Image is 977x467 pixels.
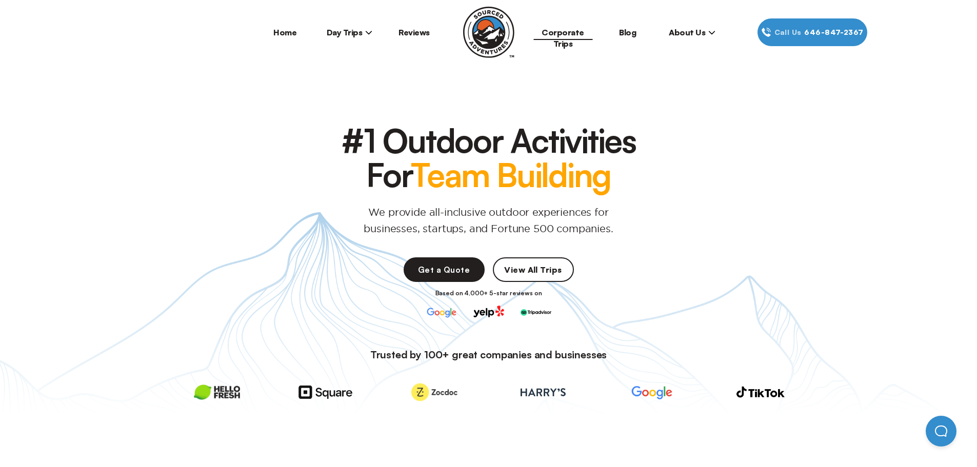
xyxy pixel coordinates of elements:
[296,380,355,404] img: square corporate logo
[325,123,653,192] h1: #1 Outdoor Activities For
[398,27,430,37] a: Reviews
[771,27,805,38] span: Call Us
[361,204,617,237] p: We provide all-inclusive outdoor experiences for businesses, startups, and Fortune 500 companies.
[619,27,636,37] a: Blog
[473,304,504,319] img: yelp corporate logo
[426,308,457,318] img: google corporate logo
[404,257,485,282] a: Get a Quote
[360,349,617,361] div: Trusted by 100+ great companies and businesses
[734,385,787,398] img: tiktok corporate logo
[327,27,373,37] span: Day Trips
[516,385,570,399] img: harry’s corporate logo
[273,27,296,37] a: Home
[542,27,584,49] a: Corporate Trips
[410,380,459,404] img: zocdoc corporate logo
[631,380,672,405] img: google corporate logo
[463,7,514,58] img: Sourced Adventures company logo
[669,27,715,37] span: About Us
[411,154,611,195] span: Team Building
[804,27,863,38] span: 646‍-847‍-2367
[521,309,551,316] img: trip advisor corporate logo
[757,18,867,46] a: Call Us646‍-847‍-2367
[435,290,542,296] p: Based on 4,000+ 5-star reviews on
[493,257,574,282] a: View All Trips
[926,416,956,446] iframe: Help Scout Beacon - Open
[194,384,240,400] img: hello fresh corporate logo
